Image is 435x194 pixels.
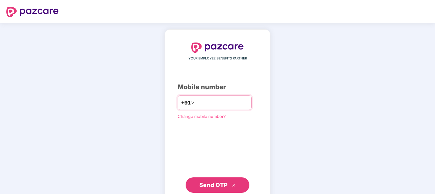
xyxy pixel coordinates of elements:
a: Change mobile number? [178,114,226,119]
button: Send OTPdouble-right [186,177,249,193]
span: Send OTP [199,182,228,188]
span: +91 [181,99,191,107]
span: double-right [232,183,236,188]
span: YOUR EMPLOYEE BENEFITS PARTNER [188,56,247,61]
img: logo [6,7,59,17]
div: Mobile number [178,82,257,92]
img: logo [191,43,244,53]
span: down [191,101,195,105]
